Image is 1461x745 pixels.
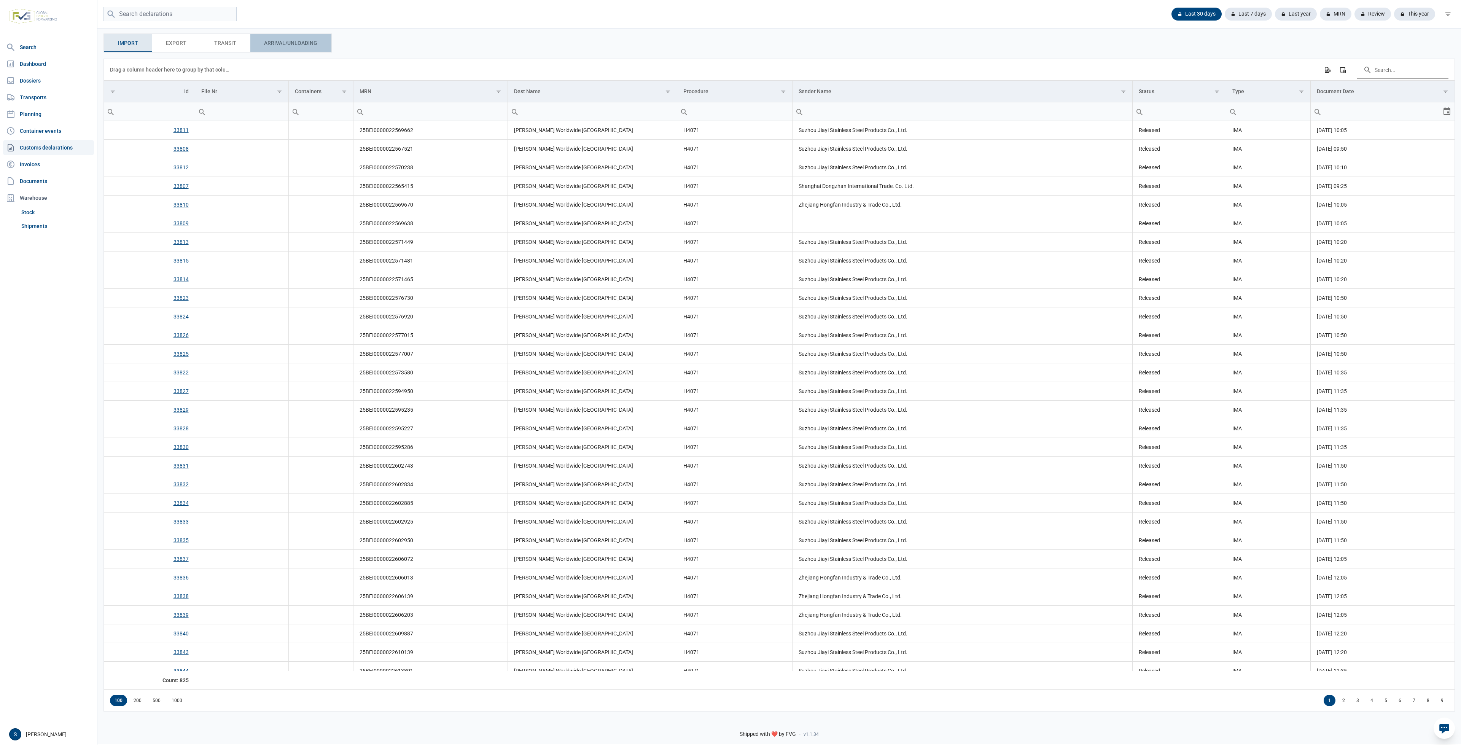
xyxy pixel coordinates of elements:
div: Page 6 [1394,695,1406,706]
td: 25BEI0000022594950 [353,382,508,401]
a: 33836 [173,575,189,581]
div: Page 8 [1422,695,1434,706]
div: Last 30 days [1171,8,1222,21]
td: Suzhou Jiayi Stainless Steel Products Co., Ltd. [792,307,1132,326]
span: Show filter options for column 'MRN' [496,88,501,94]
div: Column Chooser [1336,63,1350,76]
td: IMA [1226,568,1310,587]
span: Export [166,38,186,48]
td: [PERSON_NAME] Worldwide [GEOGRAPHIC_DATA] [508,624,677,643]
td: Filter cell [353,102,508,121]
span: Show filter options for column 'Status' [1214,88,1220,94]
td: 25BEI0000022569638 [353,214,508,233]
td: H4071 [677,457,793,475]
div: Search box [195,102,209,121]
input: Filter cell [195,102,289,121]
div: Items per page: 1000 [167,695,187,706]
td: [PERSON_NAME] Worldwide [GEOGRAPHIC_DATA] [508,307,677,326]
td: [PERSON_NAME] Worldwide [GEOGRAPHIC_DATA] [508,587,677,606]
div: Items per page: 500 [148,695,165,706]
td: Suzhou Jiayi Stainless Steel Products Co., Ltd. [792,531,1132,550]
td: Suzhou Jiayi Stainless Steel Products Co., Ltd. [792,382,1132,401]
span: Arrival/Unloading [264,38,317,48]
td: 25BEI0000022606013 [353,568,508,587]
td: H4071 [677,531,793,550]
td: H4071 [677,401,793,419]
td: IMA [1226,214,1310,233]
button: S [9,728,21,740]
td: Released [1132,513,1226,531]
a: Search [3,40,94,55]
td: [PERSON_NAME] Worldwide [GEOGRAPHIC_DATA] [508,550,677,568]
div: Page 4 [1366,695,1378,706]
td: 25BEI0000022606139 [353,587,508,606]
td: Column Status [1132,81,1226,102]
td: [PERSON_NAME] Worldwide [GEOGRAPHIC_DATA] [508,252,677,270]
td: H4071 [677,158,793,177]
a: 33843 [173,649,189,655]
a: 33833 [173,519,189,525]
td: Zhejiang Hongfan Industry & Trade Co., Ltd. [792,606,1132,624]
td: Released [1132,494,1226,513]
td: [PERSON_NAME] Worldwide [GEOGRAPHIC_DATA] [508,568,677,587]
td: Released [1132,289,1226,307]
td: Column File Nr [195,81,289,102]
a: 33812 [173,164,189,170]
a: 33807 [173,183,189,189]
td: Released [1132,233,1226,252]
td: Column Id [104,81,195,102]
td: [PERSON_NAME] Worldwide [GEOGRAPHIC_DATA] [508,363,677,382]
td: 25BEI0000022569662 [353,121,508,140]
td: H4071 [677,270,793,289]
a: 33844 [173,668,189,674]
td: IMA [1226,345,1310,363]
td: H4071 [677,643,793,662]
td: IMA [1226,624,1310,643]
td: Zhejiang Hongfan Industry & Trade Co., Ltd. [792,196,1132,214]
a: Shipments [18,219,94,233]
td: Suzhou Jiayi Stainless Steel Products Co., Ltd. [792,438,1132,457]
a: 33825 [173,351,189,357]
span: Show filter options for column 'Document Date' [1443,88,1448,94]
td: 25BEI0000022595286 [353,438,508,457]
td: 25BEI0000022577015 [353,326,508,345]
a: 33822 [173,369,189,376]
div: Data grid toolbar [110,59,1448,80]
div: Export all data to Excel [1320,63,1334,76]
td: 25BEI0000022576730 [353,289,508,307]
span: Transit [214,38,236,48]
td: [PERSON_NAME] Worldwide [GEOGRAPHIC_DATA] [508,531,677,550]
td: H4071 [677,345,793,363]
td: 25BEI0000022567521 [353,140,508,158]
td: 25BEI0000022613801 [353,662,508,680]
a: 33835 [173,537,189,543]
div: Search box [1311,102,1324,121]
td: Suzhou Jiayi Stainless Steel Products Co., Ltd. [792,550,1132,568]
input: Filter cell [289,102,353,121]
a: 33830 [173,444,189,450]
td: Column Dest Name [508,81,677,102]
td: Suzhou Jiayi Stainless Steel Products Co., Ltd. [792,494,1132,513]
td: Filter cell [677,102,793,121]
td: IMA [1226,513,1310,531]
td: IMA [1226,401,1310,419]
td: IMA [1226,289,1310,307]
td: 25BEI0000022602950 [353,531,508,550]
span: Show filter options for column 'Id' [110,88,116,94]
input: Filter cell [104,102,195,121]
td: 25BEI0000022602885 [353,494,508,513]
a: 33832 [173,481,189,487]
td: Suzhou Jiayi Stainless Steel Products Co., Ltd. [792,158,1132,177]
td: H4071 [677,307,793,326]
td: IMA [1226,177,1310,196]
td: [PERSON_NAME] Worldwide [GEOGRAPHIC_DATA] [508,662,677,680]
td: Filter cell [508,102,677,121]
td: [PERSON_NAME] Worldwide [GEOGRAPHIC_DATA] [508,606,677,624]
div: Page 1 [1324,695,1335,706]
td: Suzhou Jiayi Stainless Steel Products Co., Ltd. [792,289,1132,307]
td: [PERSON_NAME] Worldwide [GEOGRAPHIC_DATA] [508,121,677,140]
td: IMA [1226,438,1310,457]
td: IMA [1226,121,1310,140]
td: Column Containers [289,81,353,102]
td: [PERSON_NAME] Worldwide [GEOGRAPHIC_DATA] [508,382,677,401]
